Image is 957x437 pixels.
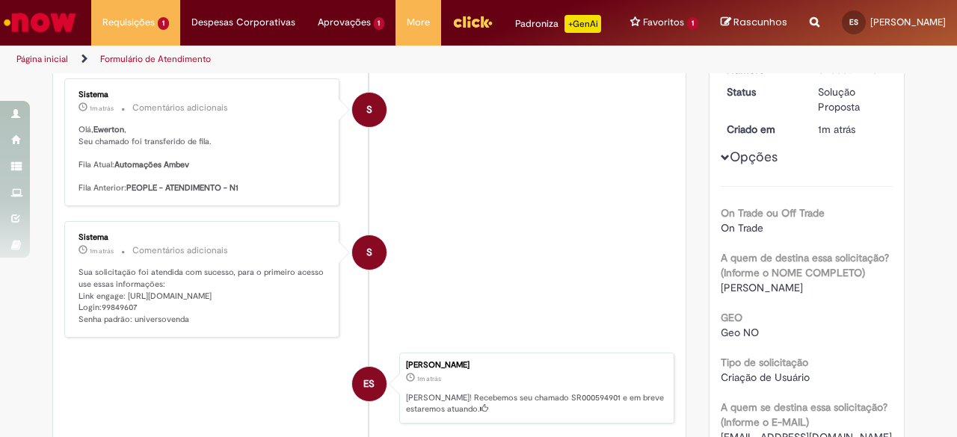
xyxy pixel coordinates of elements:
span: More [407,15,430,30]
span: Criação de Usuário [721,371,810,384]
b: On Trade ou Off Trade [721,206,825,220]
div: Sistema [79,233,327,242]
b: A quem se destina essa solicitação? (Informe o E-MAIL) [721,400,887,429]
div: Sistema [79,90,327,99]
span: ES [849,17,858,27]
b: Automações Ambev [114,159,189,170]
div: System [352,235,387,270]
span: On Trade [721,221,763,235]
img: ServiceNow [1,7,79,37]
span: Geo NO [721,326,759,339]
time: 30/09/2025 15:26:31 [90,247,114,255]
div: Solução Proposta [818,84,887,114]
time: 30/09/2025 15:26:23 [417,374,441,383]
img: click_logo_yellow_360x200.png [452,10,493,33]
span: S [366,92,372,128]
span: Despesas Corporativas [191,15,295,30]
span: Aprovações [318,15,371,30]
small: Comentários adicionais [132,244,228,257]
div: [PERSON_NAME] [406,361,666,370]
div: 30/09/2025 15:26:23 [818,122,887,137]
span: 1 [374,17,385,30]
b: Ewerton [93,124,124,135]
p: [PERSON_NAME]! Recebemos seu chamado SR000594901 e em breve estaremos atuando. [406,392,666,415]
span: Requisições [102,15,155,30]
span: 1m atrás [417,374,441,383]
span: [PERSON_NAME] [721,281,803,294]
time: 30/09/2025 15:26:23 [818,123,855,136]
p: Olá, , Seu chamado foi transferido de fila. Fila Atual: Fila Anterior: [79,124,327,194]
small: Comentários adicionais [132,102,228,114]
span: ES [363,366,375,402]
b: A quem de destina essa solicitação? (Informe o NOME COMPLETO) [721,251,889,279]
span: Rascunhos [733,15,787,29]
span: 1m atrás [90,247,114,255]
dt: Status [716,84,807,99]
span: 1m atrás [90,104,114,113]
span: Favoritos [643,15,684,30]
div: System [352,93,387,127]
a: Página inicial [16,53,68,65]
span: 1 [158,17,169,30]
ul: Trilhas de página [11,46,627,73]
time: 30/09/2025 15:26:36 [90,104,114,113]
b: Tipo de solicitação [721,356,808,369]
dt: Criado em [716,122,807,137]
li: Ewerton Veiga Da Silva [64,353,674,424]
span: [PERSON_NAME] [870,16,946,28]
div: Padroniza [515,15,601,33]
p: Sua solicitação foi atendida com sucesso, para o primeiro acesso use essas informações: Link enga... [79,267,327,326]
a: Rascunhos [721,16,787,30]
span: 1 [687,17,698,30]
b: GEO [721,311,742,324]
span: S [366,235,372,270]
a: Formulário de Atendimento [100,53,211,65]
p: +GenAi [564,15,601,33]
div: Ewerton Veiga Da Silva [352,367,387,401]
span: 1m atrás [818,123,855,136]
b: PEOPLE - ATENDIMENTO - N1 [126,182,239,193]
